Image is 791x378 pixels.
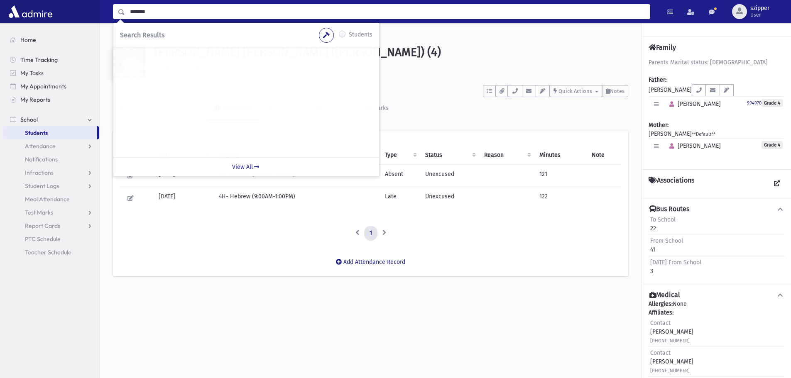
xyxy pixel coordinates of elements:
h6: [STREET_ADDRESS] [154,63,628,71]
span: [PERSON_NAME] [666,142,721,149]
h1: [PERSON_NAME] [PERSON_NAME] ([PERSON_NAME]) (4) [154,45,628,59]
button: Notes [602,85,628,97]
span: Time Tracking [20,56,58,63]
td: Unexcused [420,187,480,210]
span: From School [650,237,683,244]
span: Contact [650,349,671,356]
span: Attendance [25,142,56,150]
div: [PERSON_NAME] [PERSON_NAME] [649,58,784,163]
span: szipper [750,5,769,12]
a: My Tasks [3,66,99,80]
h4: Medical [649,291,680,300]
span: Notes [610,88,624,94]
span: My Appointments [20,83,66,90]
a: My Reports [3,93,99,106]
span: Infractions [25,169,54,176]
span: Contact [650,319,671,327]
button: Quick Actions [550,85,602,97]
b: Father: [649,76,666,83]
span: School [20,116,38,123]
a: Student Logs [3,179,99,193]
td: 121 [534,165,587,187]
a: Report Cards [3,219,99,232]
span: Grade 4 [762,99,783,107]
a: Time Tracking [3,53,99,66]
img: 8= [113,45,146,78]
button: Add Attendance Record [331,255,411,270]
th: Minutes [534,146,587,165]
div: 3 [650,258,701,276]
a: Attendance [3,139,99,153]
a: 1 [364,226,377,241]
span: Students [25,129,48,137]
img: AdmirePro [7,3,54,20]
b: Mother: [649,122,669,129]
td: Unexcused [420,165,480,187]
a: Meal Attendance [3,193,99,206]
span: Meal Attendance [25,195,70,203]
span: Teacher Schedule [25,249,71,256]
td: Late [380,187,420,210]
h4: Family [649,44,676,51]
b: Allergies: [649,300,673,307]
h4: Bus Routes [649,205,689,214]
input: Search [125,4,650,19]
div: Marks [371,105,389,112]
a: Infractions [3,166,99,179]
div: 22 [650,215,676,233]
td: 4H- Hebrew (9:00AM-1:00PM) [214,187,380,210]
span: Home [20,36,36,44]
span: Notifications [25,156,58,163]
a: Test Marks [3,206,99,219]
a: PTC Schedule [3,232,99,246]
span: Grade 4 [762,141,783,149]
span: Student Logs [25,182,59,190]
span: User [750,12,769,18]
th: Reason: activate to sort column ascending [479,146,534,165]
span: Quick Actions [558,88,592,94]
a: Home [3,33,99,46]
nav: breadcrumb [113,33,143,45]
th: Status: activate to sort column ascending [420,146,480,165]
a: View All [113,157,379,176]
a: Teacher Schedule [3,246,99,259]
a: Students [3,126,97,139]
button: Bus Routes [649,205,784,214]
span: My Reports [20,96,50,103]
span: Report Cards [25,222,60,229]
a: 994970 [747,99,762,106]
a: Students [113,34,143,41]
td: 122 [534,187,587,210]
span: To School [650,216,676,223]
a: My Appointments [3,80,99,93]
small: [PHONE_NUMBER] [650,368,690,373]
button: Edit [125,192,137,204]
td: Absent [380,165,420,187]
span: [PERSON_NAME] [666,100,721,107]
div: 41 [650,237,683,254]
small: 994970 [747,100,762,106]
a: School [3,113,99,126]
div: [PERSON_NAME] [650,349,693,375]
a: Activity [113,97,153,120]
span: Search Results [120,31,164,39]
label: Students [349,30,372,40]
td: [DATE] [154,187,214,210]
h4: Associations [649,176,694,191]
a: View all Associations [769,176,784,191]
span: My Tasks [20,69,44,77]
span: Test Marks [25,209,53,216]
small: [PHONE_NUMBER] [650,338,690,344]
th: Note [587,146,622,165]
th: Type: activate to sort column ascending [380,146,420,165]
span: [DATE] From School [650,259,701,266]
button: Medical [649,291,784,300]
a: Notifications [3,153,99,166]
b: Affiliates: [649,309,673,316]
div: Parents Marital status: [DEMOGRAPHIC_DATA] [649,58,784,67]
span: PTC Schedule [25,235,61,243]
div: [PERSON_NAME] [650,319,693,345]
